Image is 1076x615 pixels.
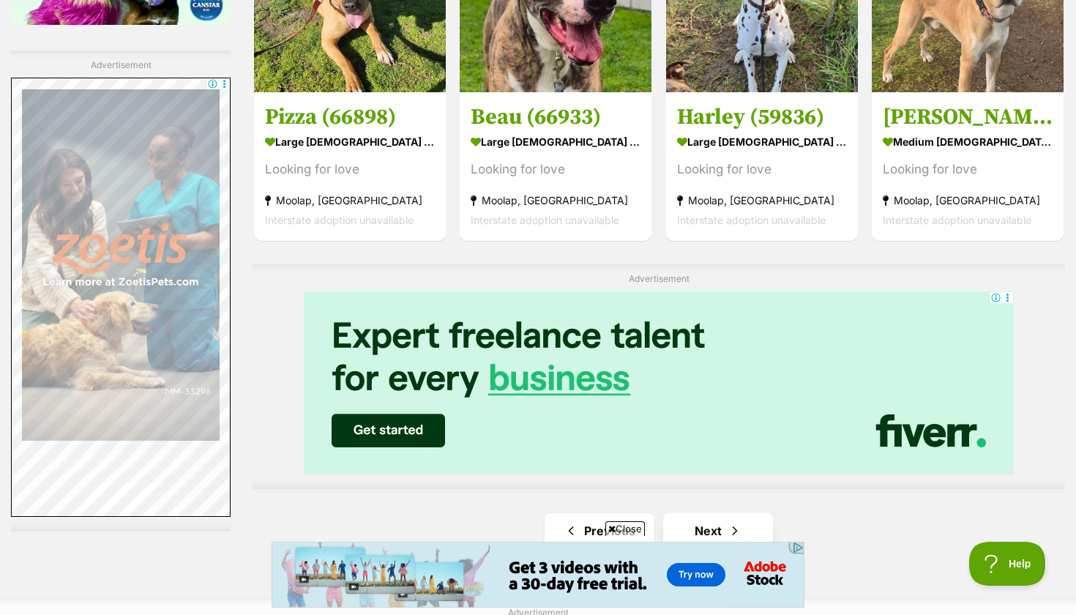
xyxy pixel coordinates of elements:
span: Interstate adoption unavailable [471,214,619,226]
div: Looking for love [471,160,640,179]
span: Interstate adoption unavailable [677,214,826,226]
strong: Moolap, [GEOGRAPHIC_DATA] [265,190,435,210]
h3: Pizza (66898) [265,103,435,131]
iframe: Advertisement [11,78,231,517]
div: Looking for love [265,160,435,179]
div: Advertisement [11,51,231,532]
strong: large [DEMOGRAPHIC_DATA] Dog [471,131,640,152]
h3: Beau (66933) [471,103,640,131]
a: Previous page [545,513,654,548]
div: Looking for love [677,160,847,179]
iframe: Help Scout Beacon - Open [969,542,1047,586]
strong: large [DEMOGRAPHIC_DATA] Dog [677,131,847,152]
a: Next page [663,513,773,548]
iframe: Advertisement [304,291,1014,474]
strong: Moolap, [GEOGRAPHIC_DATA] [883,190,1053,210]
a: [PERSON_NAME] (66549) medium [DEMOGRAPHIC_DATA] Dog Looking for love Moolap, [GEOGRAPHIC_DATA] In... [872,92,1064,241]
a: Beau (66933) large [DEMOGRAPHIC_DATA] Dog Looking for love Moolap, [GEOGRAPHIC_DATA] Interstate a... [460,92,651,241]
h3: Harley (59836) [677,103,847,131]
a: Harley (59836) large [DEMOGRAPHIC_DATA] Dog Looking for love Moolap, [GEOGRAPHIC_DATA] Interstate... [666,92,858,241]
a: Pizza (66898) large [DEMOGRAPHIC_DATA] Dog Looking for love Moolap, [GEOGRAPHIC_DATA] Interstate ... [254,92,446,241]
strong: Moolap, [GEOGRAPHIC_DATA] [471,190,640,210]
h3: [PERSON_NAME] (66549) [883,103,1053,131]
nav: Pagination [253,513,1065,548]
span: Interstate adoption unavailable [265,214,414,226]
strong: large [DEMOGRAPHIC_DATA] Dog [265,131,435,152]
strong: medium [DEMOGRAPHIC_DATA] Dog [883,131,1053,152]
strong: Moolap, [GEOGRAPHIC_DATA] [677,190,847,210]
iframe: Advertisement [272,542,804,608]
span: Close [605,521,645,536]
span: Interstate adoption unavailable [883,214,1031,226]
div: Advertisement [253,264,1065,489]
div: Looking for love [883,160,1053,179]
